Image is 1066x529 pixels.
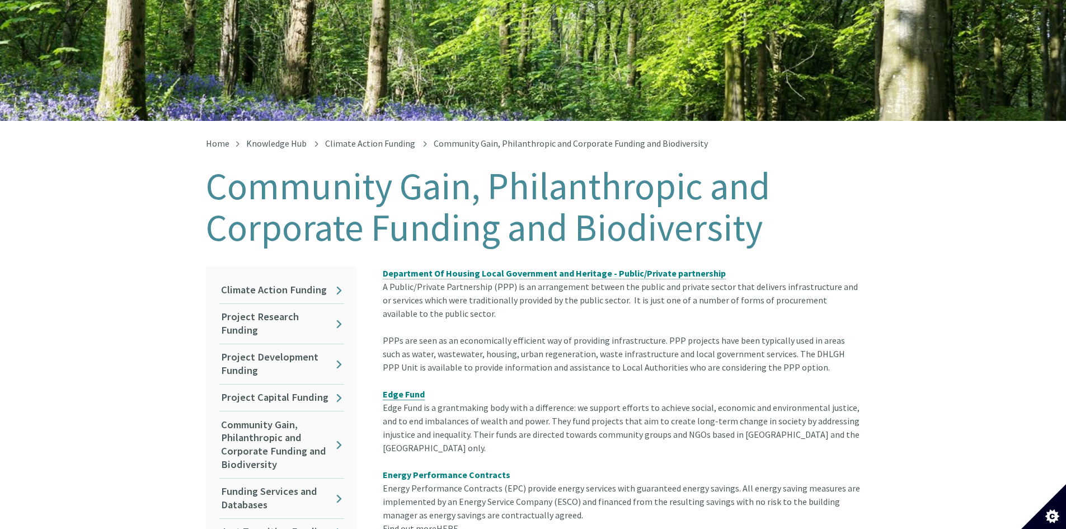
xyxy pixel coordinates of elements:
[383,388,425,400] a: Edge Fund
[219,479,344,518] a: Funding Services and Databases
[434,138,708,149] span: Community Gain, Philanthropic and Corporate Funding and Biodiversity
[1021,484,1066,529] button: Set cookie preferences
[219,411,344,478] a: Community Gain, Philanthropic and Corporate Funding and Biodiversity
[219,304,344,344] a: Project Research Funding
[383,469,510,480] strong: Energy Performance Contracts
[219,344,344,384] a: Project Development Funding
[325,138,415,149] a: Climate Action Funding
[383,268,726,279] a: Department Of Housing Local Government and Heritage - Public/Private partnership
[206,138,229,149] a: Home
[206,166,861,249] h1: Community Gain, Philanthropic and Corporate Funding and Biodiversity
[246,138,307,149] a: Knowledge Hub
[219,277,344,303] a: Climate Action Funding
[219,385,344,411] a: Project Capital Funding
